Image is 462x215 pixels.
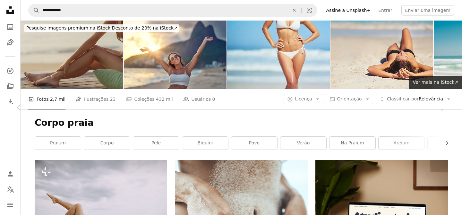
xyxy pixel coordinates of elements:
[409,76,462,89] a: Ver mais na iStock↗
[21,21,183,36] a: Pesquise imagens premium na iStock|Desconto de 20% na iStock↗
[4,198,17,211] button: Menu
[302,4,317,16] button: Pesquisa visual
[126,89,173,109] a: Coleções 432 mil
[227,21,330,89] img: Ela tem motivos para estar confiante neste verão
[295,96,312,101] span: Licença
[387,96,443,102] span: Relevância
[21,21,123,89] img: Close up de jovem asiática mulher pulverizando óleo de bronzeamento em sua perna de garrafa na pr...
[4,36,17,49] a: Ilustrações
[110,96,116,103] span: 23
[183,89,215,109] a: Usuários 0
[4,64,17,77] a: Explorar
[29,4,39,16] button: Pesquise na Unsplash
[76,89,116,109] a: Ilustrações 23
[287,4,301,16] button: Limpar
[133,137,179,150] a: pele
[401,5,454,15] button: Enviar uma imagem
[441,137,448,150] button: rolar lista para a direita
[212,96,215,103] span: 0
[376,94,454,104] button: Classificar porRelevância
[35,137,81,150] a: praium
[124,21,227,89] img: retrato jovem mulher feliz sorrindo de braços abertos no ar na praia de Ipanema
[84,137,130,150] a: corpo
[379,137,424,150] a: areium
[4,21,17,33] a: Fotos
[231,137,277,150] a: povo
[35,201,167,207] a: Menina em forma no chapéu deitado na praia. Mulher jovem elegante que cobre com chapéu de palha, ...
[182,137,228,150] a: biquíni
[329,137,375,150] a: na praium
[284,94,323,104] button: Licença
[26,25,112,30] span: Pesquise imagens premium na iStock |
[280,137,326,150] a: verão
[337,96,362,101] span: Orientação
[26,25,177,30] span: Desconto de 20% na iStock ↗
[156,96,173,103] span: 432 mil
[322,5,375,15] a: Assine a Unsplash+
[4,168,17,180] a: Entrar / Cadastrar-se
[387,96,419,101] span: Classificar por
[4,183,17,196] button: Idioma
[374,5,396,15] a: Entrar
[326,94,373,104] button: Orientação
[330,21,433,89] img: Às vezes, você só precisa de um dia de praia
[35,117,448,129] h1: Corpo praia
[413,80,458,85] span: Ver mais na iStock ↗
[28,4,317,17] form: Pesquise conteúdo visual em todo o site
